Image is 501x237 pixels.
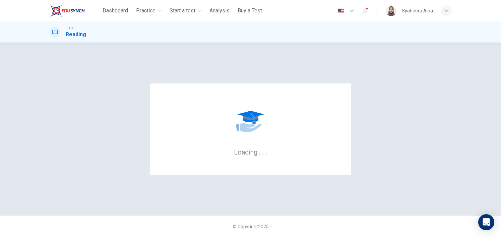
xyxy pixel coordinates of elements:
[167,5,204,17] button: Start a test
[234,147,267,156] h6: Loading
[170,7,195,15] span: Start a test
[207,5,232,17] button: Analysis
[233,224,269,229] span: © Copyright 2025
[386,5,396,16] img: Profile picture
[262,146,264,157] h6: .
[478,214,494,230] div: Open Intercom Messenger
[337,8,345,13] img: en
[66,26,73,31] span: CEFR
[133,5,164,17] button: Practice
[235,5,265,17] button: Buy a Test
[265,146,267,157] h6: .
[50,4,100,17] a: ELTC logo
[66,31,86,39] h1: Reading
[103,7,128,15] span: Dashboard
[209,7,230,15] span: Analysis
[136,7,155,15] span: Practice
[258,146,261,157] h6: .
[402,7,433,15] div: Syaheera Aina
[50,4,85,17] img: ELTC logo
[238,7,262,15] span: Buy a Test
[100,5,131,17] button: Dashboard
